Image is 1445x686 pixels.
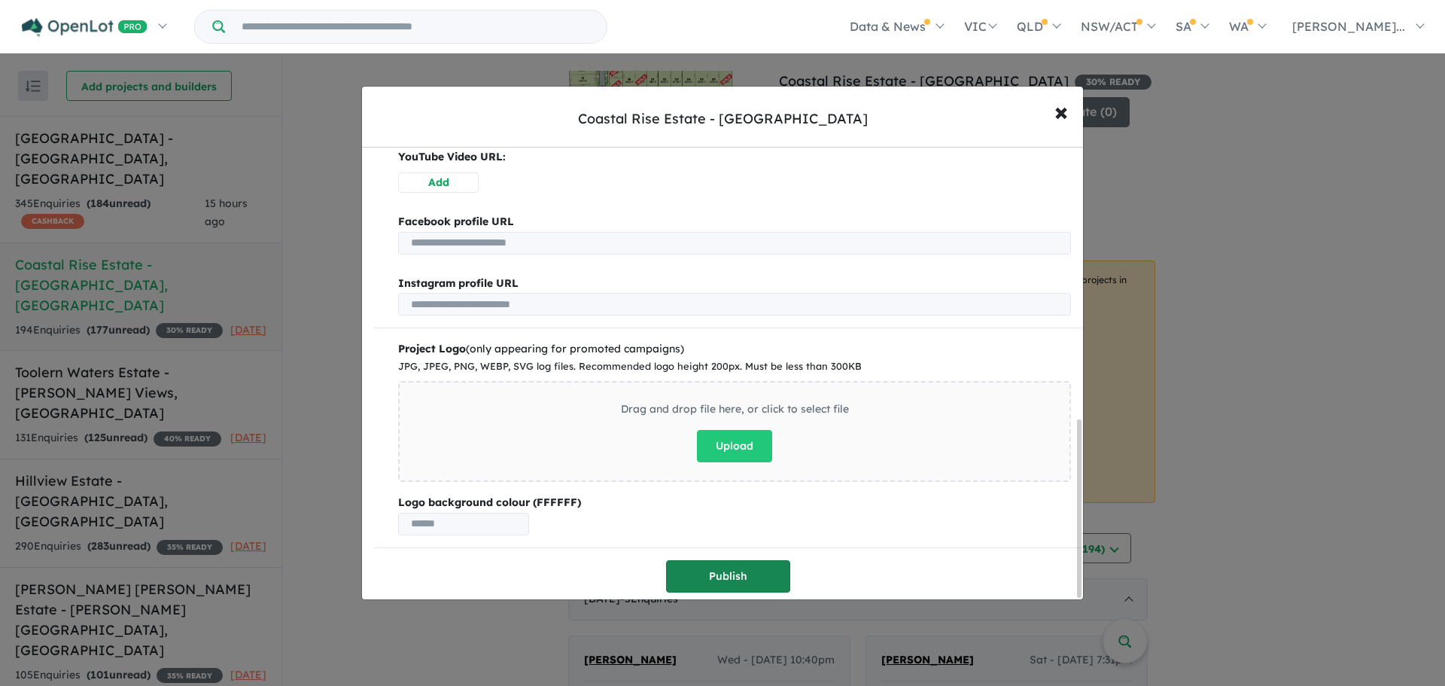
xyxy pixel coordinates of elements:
div: JPG, JPEG, PNG, WEBP, SVG log files. Recommended logo height 200px. Must be less than 300KB [398,358,1071,375]
b: Project Logo [398,342,466,355]
span: [PERSON_NAME]... [1292,19,1405,34]
img: Openlot PRO Logo White [22,18,148,37]
div: Coastal Rise Estate - [GEOGRAPHIC_DATA] [578,109,868,129]
button: Upload [697,430,772,462]
p: YouTube Video URL: [398,148,1071,166]
button: Add [398,172,479,193]
span: × [1054,95,1068,127]
button: Publish [666,560,790,593]
div: (only appearing for promoted campaigns) [398,340,1071,358]
b: Facebook profile URL [398,215,514,228]
div: Drag and drop file here, or click to select file [621,401,849,419]
b: Instagram profile URL [398,276,519,290]
b: Logo background colour (FFFFFF) [398,494,1071,512]
input: Try estate name, suburb, builder or developer [228,11,604,43]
